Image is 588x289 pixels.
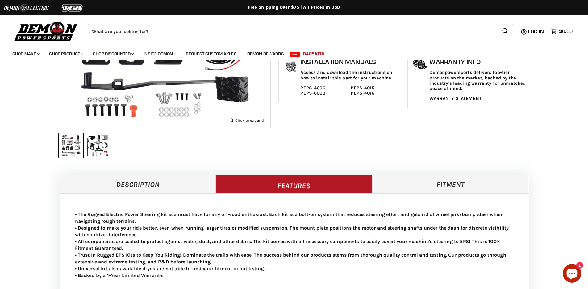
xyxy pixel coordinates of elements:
span: Click to expand [230,118,264,123]
a: Race Kits [298,47,329,60]
a: Inside Demon [139,47,180,60]
button: IMAGE thumbnail [59,133,83,158]
p: Access and download the instructions on how to install this part for your machine. [300,70,401,81]
img: Demon Powersports [12,20,80,42]
a: Description [60,175,216,193]
h1: Installation Manuals [300,58,401,66]
img: warranty-icon.png [412,60,428,69]
form: Product [88,24,513,38]
span: New! [290,52,300,57]
p: Demonpowersports delivers top-tier products on the market, backed by the industry's leading warra... [429,70,530,91]
a: Demon Rewards [243,47,289,60]
span: Log in [528,28,544,35]
a: PEPS-4015 [351,85,374,91]
a: WARRANTY STATEMENT [429,96,482,101]
a: Shop Make [8,47,43,60]
a: PEPS-6003 [300,90,325,96]
ul: Main menu [8,45,571,60]
a: PEPS-4006 [300,85,325,91]
a: Features [215,175,372,193]
div: Free Shipping Over $75 | All Prices In USD [47,5,541,10]
p: • The Rugged Electric Power Steering kit is a must have for any off-road enthusiast. Each kit is ... [75,211,513,279]
img: install_manual-icon.png [283,60,299,75]
button: Search [497,24,513,38]
button: IMAGE thumbnail [85,133,110,158]
inbox-online-store-chat: Shopify online store chat [561,264,583,284]
a: Shop Discounted [88,47,138,60]
button: Click to expand [227,116,267,124]
a: $0.00 [548,27,576,36]
img: TGB Logo 2 [49,2,96,14]
a: Request Custom Axles [181,47,241,60]
a: PEPS-4016 [351,90,374,96]
h1: Warranty Info [429,58,530,66]
input: When autocomplete results are available use up and down arrows to review and enter to select [88,24,497,38]
a: Log in [525,29,548,34]
a: Shop Product [44,47,87,60]
img: Demon Electric Logo 2 [3,2,49,14]
span: $0.00 [559,28,573,34]
a: Fitment [372,175,529,193]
